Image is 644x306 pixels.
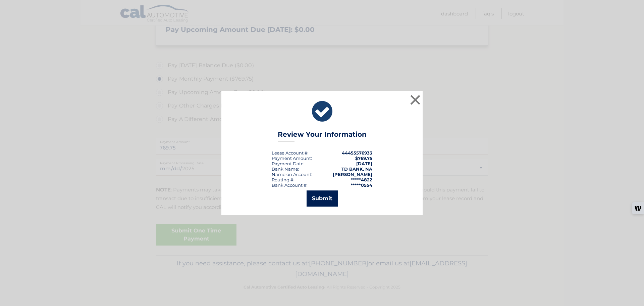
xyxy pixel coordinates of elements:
[272,172,312,177] div: Name on Account:
[272,177,294,182] div: Routing #:
[272,150,309,156] div: Lease Account #:
[356,161,372,166] span: [DATE]
[272,182,308,188] div: Bank Account #:
[272,161,304,166] span: Payment Date
[272,161,305,166] div: :
[342,150,372,156] strong: 44455576933
[341,166,372,172] strong: TD BANK, NA
[307,190,338,207] button: Submit
[272,156,312,161] div: Payment Amount:
[355,156,372,161] span: $769.75
[409,93,422,106] button: ×
[272,166,299,172] div: Bank Name:
[278,130,367,142] h3: Review Your Information
[333,172,372,177] strong: [PERSON_NAME]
